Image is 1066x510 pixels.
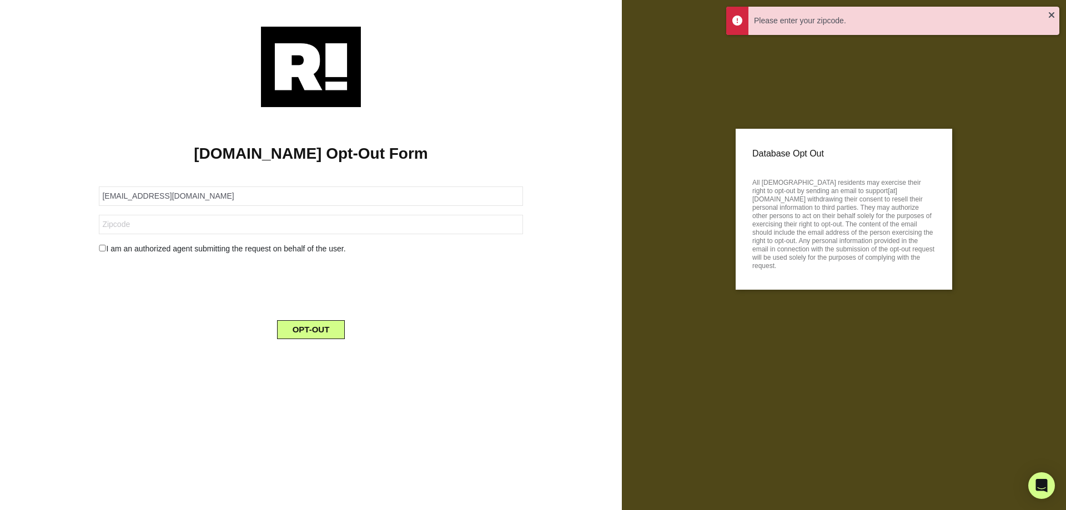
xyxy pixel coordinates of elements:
iframe: reCAPTCHA [227,264,395,307]
p: Database Opt Out [752,145,936,162]
img: Retention.com [261,27,361,107]
div: Open Intercom Messenger [1028,472,1055,499]
h1: [DOMAIN_NAME] Opt-Out Form [17,144,605,163]
button: OPT-OUT [277,320,345,339]
p: All [DEMOGRAPHIC_DATA] residents may exercise their right to opt-out by sending an email to suppo... [752,175,936,270]
input: Zipcode [99,215,522,234]
div: Please enter your zipcode. [754,15,1048,27]
div: I am an authorized agent submitting the request on behalf of the user. [90,243,531,255]
input: Email Address [99,186,522,206]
